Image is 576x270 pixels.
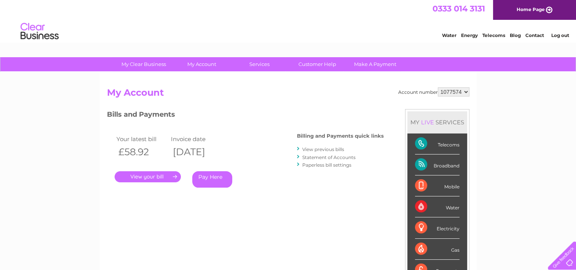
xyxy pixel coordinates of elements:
[407,111,467,133] div: MY SERVICES
[169,144,224,160] th: [DATE]
[415,196,460,217] div: Water
[415,239,460,260] div: Gas
[192,171,232,188] a: Pay Here
[344,57,407,71] a: Make A Payment
[415,217,460,238] div: Electricity
[482,32,505,38] a: Telecoms
[108,4,468,37] div: Clear Business is a trading name of Verastar Limited (registered in [GEOGRAPHIC_DATA] No. 3667643...
[115,134,169,144] td: Your latest bill
[115,171,181,182] a: .
[525,32,544,38] a: Contact
[297,133,384,139] h4: Billing and Payments quick links
[286,57,349,71] a: Customer Help
[510,32,521,38] a: Blog
[398,87,469,96] div: Account number
[415,133,460,154] div: Telecoms
[302,154,356,160] a: Statement of Accounts
[461,32,478,38] a: Energy
[169,134,224,144] td: Invoice date
[115,144,169,160] th: £58.92
[107,109,384,122] h3: Bills and Payments
[112,57,175,71] a: My Clear Business
[302,162,351,168] a: Paperless bill settings
[20,20,59,43] img: logo.png
[420,119,436,126] div: LIVE
[551,32,569,38] a: Log out
[107,87,469,102] h2: My Account
[302,146,344,152] a: View previous bills
[415,154,460,175] div: Broadband
[170,57,233,71] a: My Account
[442,32,456,38] a: Water
[415,175,460,196] div: Mobile
[432,4,485,13] a: 0333 014 3131
[228,57,291,71] a: Services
